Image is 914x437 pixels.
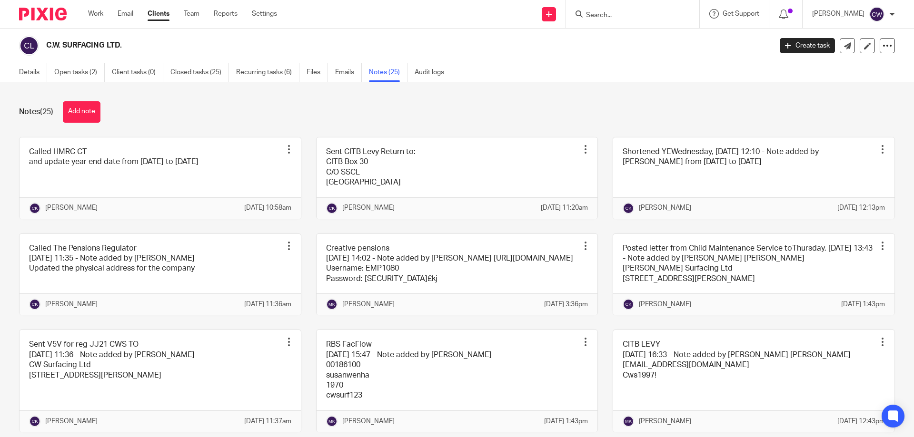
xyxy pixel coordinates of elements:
a: Emails [335,63,362,82]
img: Pixie [19,8,67,20]
p: [DATE] 1:43pm [841,300,885,309]
a: Open tasks (2) [54,63,105,82]
input: Search [585,11,671,20]
button: Add note [63,101,100,123]
img: svg%3E [623,203,634,214]
a: Recurring tasks (6) [236,63,299,82]
p: [DATE] 11:36am [244,300,291,309]
img: svg%3E [29,203,40,214]
img: svg%3E [326,416,338,427]
img: svg%3E [29,299,40,310]
p: [PERSON_NAME] [45,203,98,213]
img: svg%3E [29,416,40,427]
img: svg%3E [326,299,338,310]
a: Reports [214,9,238,19]
a: Create task [780,38,835,53]
p: [DATE] 1:43pm [544,417,588,426]
p: [PERSON_NAME] [812,9,864,19]
p: [DATE] 12:43pm [837,417,885,426]
span: Get Support [723,10,759,17]
a: Notes (25) [369,63,407,82]
p: [PERSON_NAME] [342,417,395,426]
p: [DATE] 11:37am [244,417,291,426]
a: Settings [252,9,277,19]
a: Details [19,63,47,82]
p: [PERSON_NAME] [342,300,395,309]
h2: C.W. SURFACING LTD. [46,40,622,50]
a: Files [307,63,328,82]
span: (25) [40,108,53,116]
a: Closed tasks (25) [170,63,229,82]
a: Clients [148,9,169,19]
p: [DATE] 12:13pm [837,203,885,213]
h1: Notes [19,107,53,117]
p: [DATE] 10:58am [244,203,291,213]
a: Team [184,9,199,19]
p: [DATE] 11:20am [541,203,588,213]
p: [PERSON_NAME] [342,203,395,213]
p: [PERSON_NAME] [45,417,98,426]
p: [PERSON_NAME] [639,203,691,213]
img: svg%3E [623,416,634,427]
p: [PERSON_NAME] [639,300,691,309]
p: [PERSON_NAME] [639,417,691,426]
img: svg%3E [623,299,634,310]
img: svg%3E [869,7,884,22]
a: Audit logs [415,63,451,82]
a: Email [118,9,133,19]
a: Work [88,9,103,19]
a: Client tasks (0) [112,63,163,82]
img: svg%3E [326,203,338,214]
p: [PERSON_NAME] [45,300,98,309]
img: svg%3E [19,36,39,56]
p: [DATE] 3:36pm [544,300,588,309]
